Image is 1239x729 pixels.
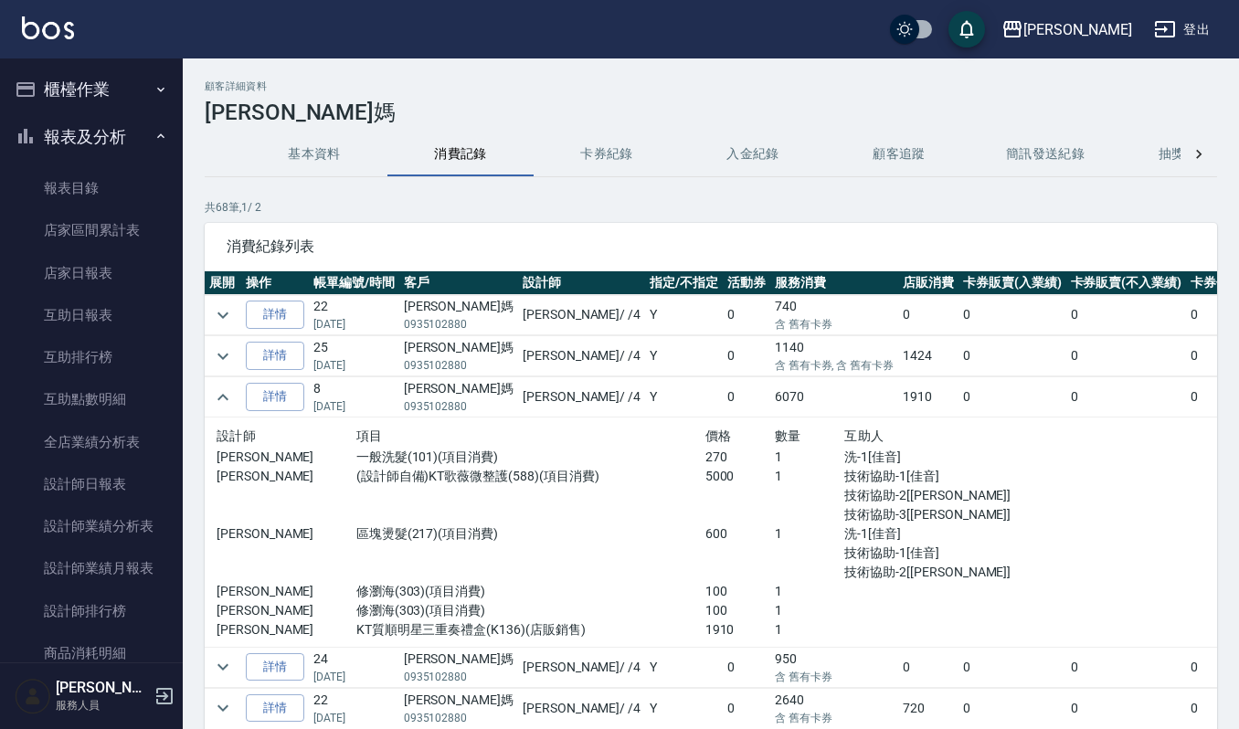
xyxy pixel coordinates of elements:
a: 詳情 [246,653,304,681]
p: 技術協助-1[佳音] [844,467,1054,486]
td: [PERSON_NAME] / /4 [518,377,645,417]
p: 1 [775,582,844,601]
td: [PERSON_NAME] / /4 [518,336,645,376]
td: Y [645,295,723,335]
th: 帳單編號/時間 [309,271,399,295]
a: 詳情 [246,694,304,723]
a: 詳情 [246,383,304,411]
a: 設計師業績分析表 [7,505,175,547]
td: 740 [770,295,898,335]
span: 價格 [705,428,732,443]
a: 詳情 [246,342,304,370]
p: 含 舊有卡券, 含 舊有卡券 [775,357,894,374]
a: 設計師日報表 [7,463,175,505]
td: [PERSON_NAME] / /4 [518,295,645,335]
td: 1910 [898,377,958,417]
th: 指定/不指定 [645,271,723,295]
button: expand row [209,301,237,329]
a: 互助日報表 [7,294,175,336]
td: 2640 [770,688,898,728]
span: 數量 [775,428,801,443]
p: [PERSON_NAME] [217,582,356,601]
td: 0 [958,377,1066,417]
th: 活動券 [723,271,770,295]
td: Y [645,688,723,728]
p: [PERSON_NAME] [217,467,356,486]
button: expand row [209,653,237,681]
p: 技術協助-1[佳音] [844,544,1054,563]
p: [DATE] [313,316,395,333]
button: expand row [209,384,237,411]
td: [PERSON_NAME]媽 [399,688,518,728]
td: [PERSON_NAME] / /4 [518,688,645,728]
td: 0 [723,336,770,376]
p: 270 [705,448,775,467]
a: 店家區間累計表 [7,209,175,251]
p: [PERSON_NAME] [217,601,356,620]
td: 0 [723,688,770,728]
td: 0 [898,295,958,335]
td: 950 [770,647,898,687]
span: 項目 [356,428,383,443]
p: 區塊燙髮(217)(項目消費) [356,524,705,544]
p: 0935102880 [404,316,514,333]
p: 0935102880 [404,710,514,726]
a: 設計師業績月報表 [7,547,175,589]
p: 1 [775,620,844,639]
a: 商品消耗明細 [7,632,175,674]
a: 互助點數明細 [7,378,175,420]
p: [DATE] [313,669,395,685]
td: [PERSON_NAME]媽 [399,295,518,335]
td: 6070 [770,377,898,417]
p: 100 [705,582,775,601]
a: 互助排行榜 [7,336,175,378]
span: 互助人 [844,428,884,443]
p: [DATE] [313,398,395,415]
td: 8 [309,377,399,417]
td: 1140 [770,336,898,376]
th: 店販消費 [898,271,958,295]
p: 修瀏海(303)(項目消費) [356,601,705,620]
td: [PERSON_NAME]媽 [399,336,518,376]
p: 0935102880 [404,398,514,415]
span: 消費紀錄列表 [227,238,1195,256]
button: 登出 [1147,13,1217,47]
p: 服務人員 [56,697,149,713]
p: 洗-1[佳音] [844,524,1054,544]
p: 5000 [705,467,775,486]
button: 卡券紀錄 [534,132,680,176]
a: 設計師排行榜 [7,590,175,632]
a: 全店業績分析表 [7,421,175,463]
h2: 顧客詳細資料 [205,80,1217,92]
a: 報表目錄 [7,167,175,209]
p: 一般洗髮(101)(項目消費) [356,448,705,467]
h5: [PERSON_NAME] [56,679,149,697]
p: 修瀏海(303)(項目消費) [356,582,705,601]
td: 0 [1066,336,1187,376]
p: 含 舊有卡券 [775,316,894,333]
p: (設計師自備)KT歌薇微整護(588)(項目消費) [356,467,705,486]
td: 0 [723,295,770,335]
p: 共 68 筆, 1 / 2 [205,199,1217,216]
p: 1 [775,524,844,544]
th: 客戶 [399,271,518,295]
p: KT質順明星三重奏禮盒(K136)(店販銷售) [356,620,705,639]
td: 1424 [898,336,958,376]
td: 0 [898,647,958,687]
td: Y [645,377,723,417]
button: 顧客追蹤 [826,132,972,176]
td: 0 [958,688,1066,728]
p: 1 [775,448,844,467]
button: save [948,11,985,48]
th: 操作 [241,271,309,295]
td: 0 [1066,295,1187,335]
td: 0 [723,647,770,687]
p: [PERSON_NAME] [217,620,356,639]
button: 簡訊發送紀錄 [972,132,1118,176]
p: [DATE] [313,710,395,726]
td: 0 [1066,377,1187,417]
p: 100 [705,601,775,620]
td: 0 [1066,688,1187,728]
a: 店家日報表 [7,252,175,294]
td: 24 [309,647,399,687]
